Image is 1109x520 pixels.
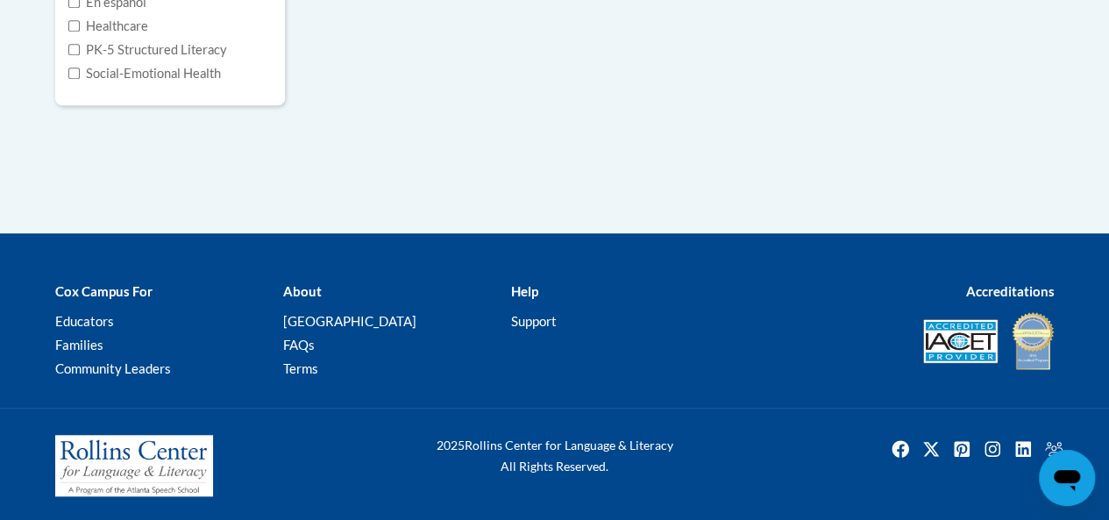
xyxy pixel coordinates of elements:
a: Terms [282,360,317,376]
img: Pinterest icon [948,435,976,463]
a: Twitter [917,435,945,463]
a: FAQs [282,337,314,353]
label: Healthcare [68,17,148,36]
a: [GEOGRAPHIC_DATA] [282,313,416,329]
a: Instagram [978,435,1006,463]
a: Community Leaders [55,360,171,376]
label: PK-5 Structured Literacy [68,40,227,60]
img: Twitter icon [917,435,945,463]
a: Facebook Group [1040,435,1068,463]
span: 2025 [437,438,465,452]
img: Facebook group icon [1040,435,1068,463]
img: Facebook icon [886,435,914,463]
b: Accreditations [966,283,1055,299]
b: Help [510,283,537,299]
a: Linkedin [1009,435,1037,463]
a: Families [55,337,103,353]
input: Checkbox for Options [68,44,80,55]
img: LinkedIn icon [1009,435,1037,463]
img: Instagram icon [978,435,1006,463]
a: Facebook [886,435,914,463]
input: Checkbox for Options [68,20,80,32]
a: Support [510,313,556,329]
iframe: Button to launch messaging window [1039,450,1095,506]
a: Pinterest [948,435,976,463]
img: Rollins Center for Language & Literacy - A Program of the Atlanta Speech School [55,435,213,496]
a: Educators [55,313,114,329]
b: Cox Campus For [55,283,153,299]
div: Rollins Center for Language & Literacy All Rights Reserved. [384,435,726,477]
img: Accredited IACET® Provider [923,319,998,363]
label: Social-Emotional Health [68,64,221,83]
img: IDA® Accredited [1011,310,1055,372]
input: Checkbox for Options [68,68,80,79]
b: About [282,283,321,299]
